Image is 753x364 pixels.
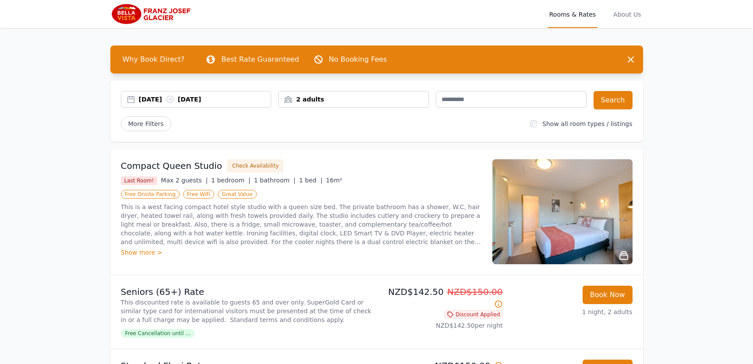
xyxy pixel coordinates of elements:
button: Search [594,91,633,109]
span: Free Onsite Parking [121,190,180,199]
span: Free Cancellation until ... [121,329,195,338]
span: Great Value [218,190,256,199]
span: NZD$150.00 [447,287,503,297]
span: Last Room! [121,176,158,185]
span: Free WiFi [183,190,215,199]
p: Seniors (65+) Rate [121,286,373,298]
div: [DATE] [DATE] [139,95,271,104]
label: Show all room types / listings [542,120,632,127]
p: This is a west facing compact hotel style studio with a queen size bed. The private bathroom has ... [121,203,482,246]
img: Bella Vista Franz Josef Glacier [110,3,194,24]
span: 1 bedroom | [211,177,251,184]
p: Best Rate Guaranteed [221,54,299,65]
p: This discounted rate is available to guests 65 and over only. SuperGold Card or similar type card... [121,298,373,324]
p: 1 night, 2 adults [510,308,633,316]
span: More Filters [121,116,171,131]
p: NZD$142.50 per night [380,321,503,330]
button: Book Now [583,286,633,304]
span: 1 bathroom | [254,177,296,184]
p: NZD$142.50 [380,286,503,310]
div: Show more > [121,248,482,257]
button: Check Availability [227,159,283,172]
p: No Booking Fees [329,54,387,65]
h3: Compact Queen Studio [121,160,223,172]
span: 1 bed | [299,177,322,184]
span: Why Book Direct? [116,51,192,68]
div: 2 adults [279,95,428,104]
span: Max 2 guests | [161,177,208,184]
span: 16m² [326,177,342,184]
span: Discount Applied [444,310,503,319]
